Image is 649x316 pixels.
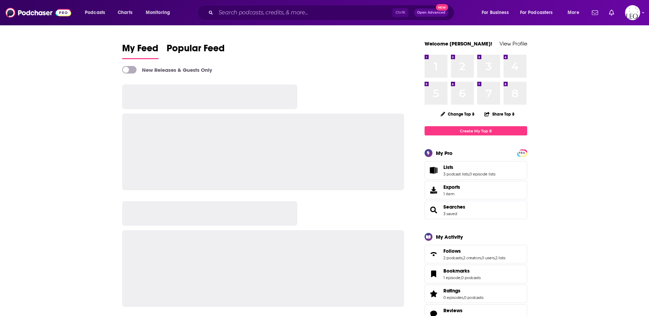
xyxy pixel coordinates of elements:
[204,5,461,21] div: Search podcasts, credits, & more...
[427,185,441,195] span: Exports
[437,110,479,118] button: Change Top 8
[495,255,505,260] a: 2 lists
[625,5,640,20] button: Show profile menu
[469,172,469,176] span: ,
[146,8,170,17] span: Monitoring
[417,11,445,14] span: Open Advanced
[118,8,132,17] span: Charts
[482,8,509,17] span: For Business
[443,268,481,274] a: Bookmarks
[484,107,515,121] button: Share Top 8
[568,8,579,17] span: More
[443,248,461,254] span: Follows
[5,6,71,19] img: Podchaser - Follow, Share and Rate Podcasts
[443,295,463,300] a: 0 episodes
[606,7,617,18] a: Show notifications dropdown
[469,172,495,176] a: 0 episode lists
[443,192,460,196] span: 1 item
[113,7,137,18] a: Charts
[443,268,470,274] span: Bookmarks
[443,248,505,254] a: Follows
[443,172,469,176] a: 3 podcast lists
[425,201,527,219] span: Searches
[443,184,460,190] span: Exports
[85,8,105,17] span: Podcasts
[427,205,441,215] a: Searches
[141,7,179,18] button: open menu
[122,42,158,59] a: My Feed
[427,249,441,259] a: Follows
[463,295,464,300] span: ,
[443,204,465,210] a: Searches
[443,275,460,280] a: 1 episode
[122,66,212,74] a: New Releases & Guests Only
[516,7,563,18] button: open menu
[167,42,225,59] a: Popular Feed
[425,161,527,180] span: Lists
[477,7,517,18] button: open menu
[461,275,481,280] a: 0 podcasts
[464,295,483,300] a: 0 podcasts
[589,7,601,18] a: Show notifications dropdown
[443,164,495,170] a: Lists
[443,288,460,294] span: Ratings
[392,8,408,17] span: Ctrl K
[460,275,461,280] span: ,
[436,4,448,11] span: New
[80,7,114,18] button: open menu
[625,5,640,20] img: User Profile
[425,285,527,303] span: Ratings
[563,7,588,18] button: open menu
[482,255,495,260] a: 0 users
[167,42,225,58] span: Popular Feed
[216,7,392,18] input: Search podcasts, credits, & more...
[427,289,441,299] a: Ratings
[425,181,527,199] a: Exports
[443,307,463,314] span: Reviews
[443,211,457,216] a: 3 saved
[463,255,463,260] span: ,
[443,164,453,170] span: Lists
[495,255,495,260] span: ,
[518,150,526,156] span: PRO
[518,150,526,155] a: PRO
[425,245,527,263] span: Follows
[436,150,453,156] div: My Pro
[520,8,553,17] span: For Podcasters
[625,5,640,20] span: Logged in as LeoPR
[443,288,483,294] a: Ratings
[427,166,441,175] a: Lists
[463,255,481,260] a: 2 creators
[414,9,449,17] button: Open AdvancedNew
[499,40,527,47] a: View Profile
[443,255,463,260] a: 2 podcasts
[443,307,483,314] a: Reviews
[425,126,527,135] a: Create My Top 8
[436,234,463,240] div: My Activity
[427,269,441,279] a: Bookmarks
[122,42,158,58] span: My Feed
[425,265,527,283] span: Bookmarks
[425,40,492,47] a: Welcome [PERSON_NAME]!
